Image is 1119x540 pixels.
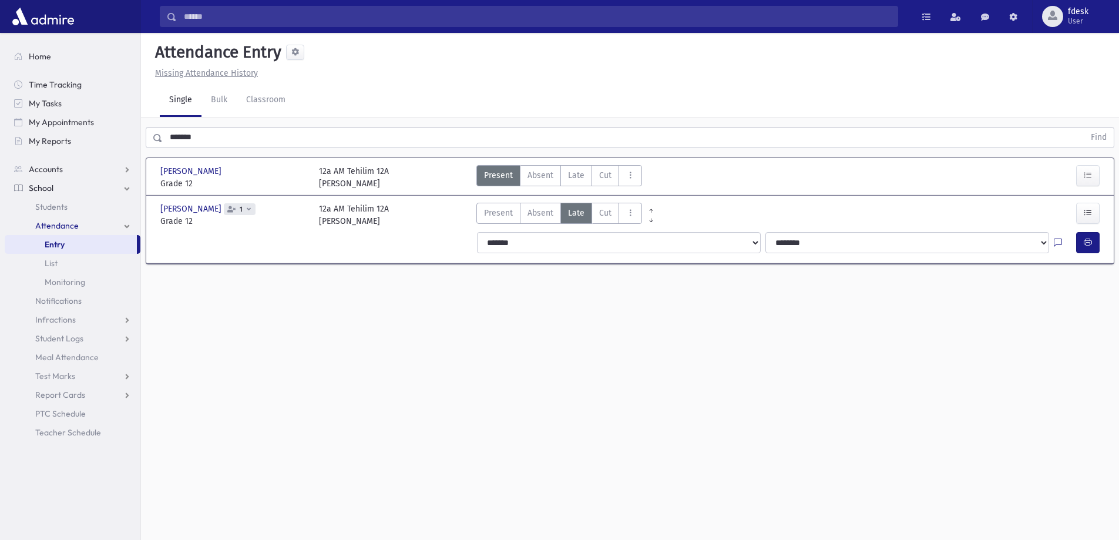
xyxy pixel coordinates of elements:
div: 12a AM Tehilim 12A [PERSON_NAME] [319,203,389,227]
span: Notifications [35,296,82,306]
a: My Reports [5,132,140,150]
a: Students [5,197,140,216]
input: Search [177,6,898,27]
a: My Tasks [5,94,140,113]
div: AttTypes [476,203,642,227]
u: Missing Attendance History [155,68,258,78]
a: List [5,254,140,273]
a: Attendance [5,216,140,235]
a: School [5,179,140,197]
span: Late [568,169,584,182]
a: Report Cards [5,385,140,404]
a: Notifications [5,291,140,310]
span: Late [568,207,584,219]
a: Student Logs [5,329,140,348]
span: Cut [599,169,611,182]
span: Present [484,207,513,219]
a: Single [160,84,201,117]
button: Find [1084,128,1114,147]
span: Attendance [35,220,79,231]
span: Report Cards [35,390,85,400]
span: Accounts [29,164,63,175]
a: Teacher Schedule [5,423,140,442]
span: fdesk [1068,7,1088,16]
span: [PERSON_NAME] [160,165,224,177]
a: Bulk [201,84,237,117]
span: Absent [527,169,553,182]
a: Monitoring [5,273,140,291]
a: Accounts [5,160,140,179]
span: Infractions [35,314,76,325]
span: Test Marks [35,371,75,381]
a: Meal Attendance [5,348,140,367]
a: Home [5,47,140,66]
a: Test Marks [5,367,140,385]
div: AttTypes [476,165,642,190]
span: Monitoring [45,277,85,287]
span: Absent [527,207,553,219]
a: Classroom [237,84,295,117]
span: Meal Attendance [35,352,99,363]
div: 12a AM Tehilim 12A [PERSON_NAME] [319,165,389,190]
h5: Attendance Entry [150,42,281,62]
span: User [1068,16,1088,26]
span: Time Tracking [29,79,82,90]
span: My Tasks [29,98,62,109]
a: Time Tracking [5,75,140,94]
span: My Reports [29,136,71,146]
a: Missing Attendance History [150,68,258,78]
span: Entry [45,239,65,250]
span: Grade 12 [160,177,307,190]
span: 1 [237,206,245,213]
a: Entry [5,235,137,254]
span: Teacher Schedule [35,427,101,438]
a: PTC Schedule [5,404,140,423]
span: Present [484,169,513,182]
img: AdmirePro [9,5,77,28]
span: Grade 12 [160,215,307,227]
span: [PERSON_NAME] [160,203,224,215]
span: Cut [599,207,611,219]
span: My Appointments [29,117,94,128]
span: Student Logs [35,333,83,344]
a: My Appointments [5,113,140,132]
span: School [29,183,53,193]
span: Home [29,51,51,62]
span: PTC Schedule [35,408,86,419]
span: Students [35,202,68,212]
a: Infractions [5,310,140,329]
span: List [45,258,58,269]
